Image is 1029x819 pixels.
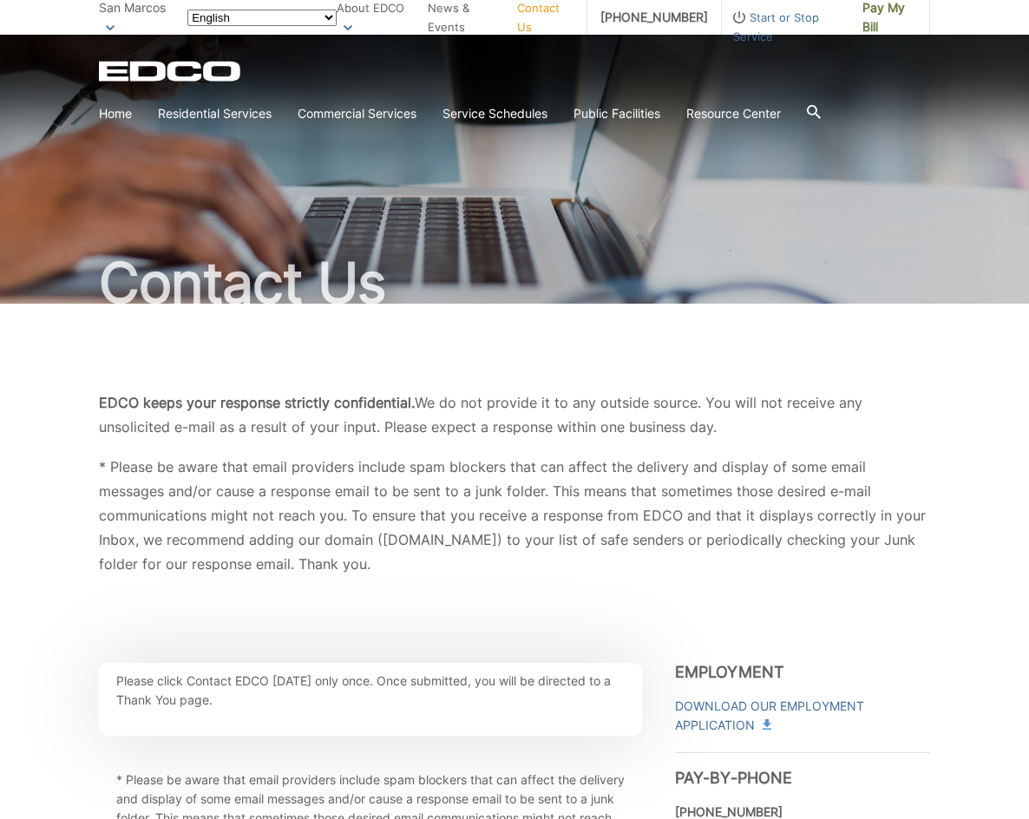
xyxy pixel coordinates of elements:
[187,10,337,26] select: Select a language
[686,104,781,123] a: Resource Center
[442,104,547,123] a: Service Schedules
[116,672,625,710] p: Please click Contact EDCO [DATE] only once. Once submitted, you will be directed to a Thank You p...
[573,104,660,123] a: Public Facilities
[675,663,930,682] h3: Employment
[99,255,930,311] h1: Contact Us
[675,804,783,819] strong: [PHONE_NUMBER]
[298,104,416,123] a: Commercial Services
[99,394,415,411] b: EDCO keeps your response strictly confidential.
[675,752,930,788] h3: Pay-by-Phone
[158,104,272,123] a: Residential Services
[99,104,132,123] a: Home
[99,455,930,576] p: * Please be aware that email providers include spam blockers that can affect the delivery and dis...
[99,61,243,82] a: EDCD logo. Return to the homepage.
[675,697,930,735] a: Download Our Employment Application
[99,390,930,439] p: We do not provide it to any outside source. You will not receive any unsolicited e-mail as a resu...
